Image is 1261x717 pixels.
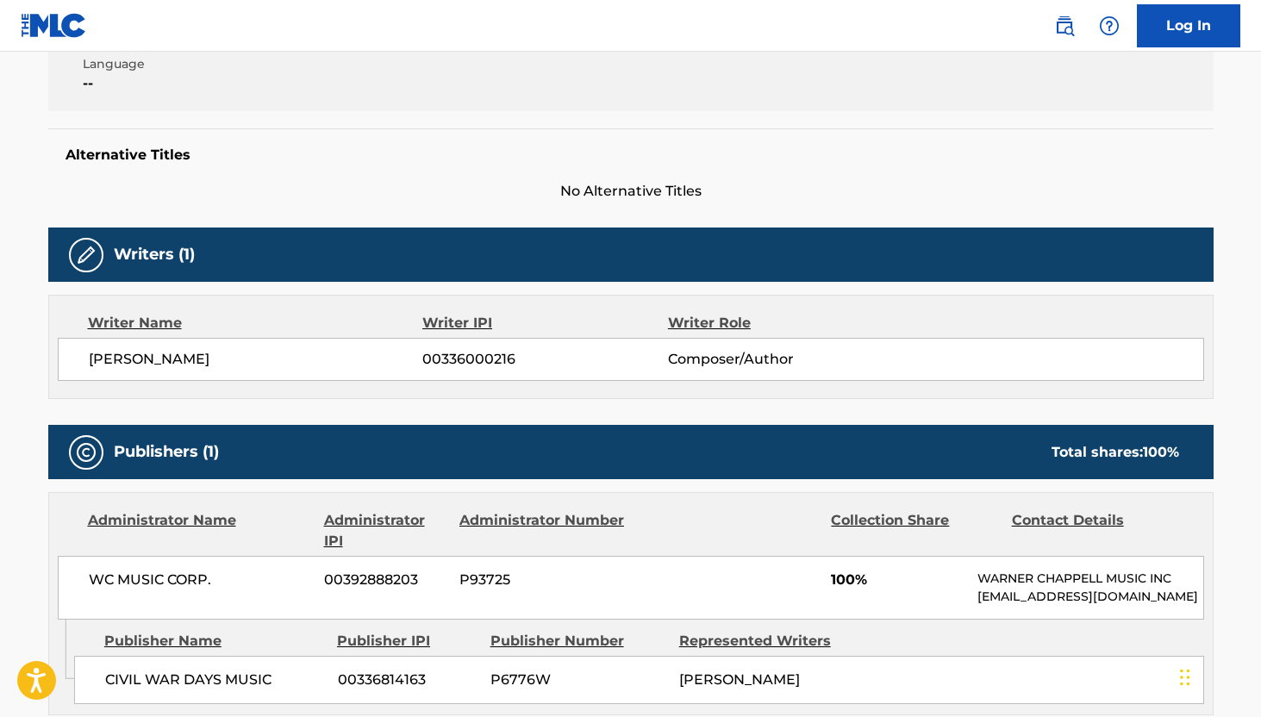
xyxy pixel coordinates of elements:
[1143,444,1179,460] span: 100 %
[1012,510,1179,552] div: Contact Details
[668,313,891,334] div: Writer Role
[490,670,666,690] span: P6776W
[459,570,627,590] span: P93725
[89,349,423,370] span: [PERSON_NAME]
[1175,634,1261,717] iframe: To enrich screen reader interactions, please activate Accessibility in Grammarly extension settings
[114,442,219,462] h5: Publishers (1)
[114,245,195,265] h5: Writers (1)
[83,73,361,94] span: --
[337,631,478,652] div: Publisher IPI
[977,588,1202,606] p: [EMAIL_ADDRESS][DOMAIN_NAME]
[338,670,478,690] span: 00336814163
[104,631,324,652] div: Publisher Name
[1092,9,1127,43] div: Help
[76,245,97,265] img: Writers
[831,570,964,590] span: 100%
[1054,16,1075,36] img: search
[668,349,891,370] span: Composer/Author
[88,510,311,552] div: Administrator Name
[324,570,446,590] span: 00392888203
[105,670,325,690] span: CIVIL WAR DAYS MUSIC
[1047,9,1082,43] a: Public Search
[1099,16,1120,36] img: help
[422,349,667,370] span: 00336000216
[1137,4,1240,47] a: Log In
[76,442,97,463] img: Publishers
[977,570,1202,588] p: WARNER CHAPPELL MUSIC INC
[48,181,1214,202] span: No Alternative Titles
[83,55,361,73] span: Language
[1052,442,1179,463] div: Total shares:
[66,147,1196,164] h5: Alternative Titles
[831,510,998,552] div: Collection Share
[1180,652,1190,703] div: Drag
[88,313,423,334] div: Writer Name
[324,510,446,552] div: Administrator IPI
[490,631,666,652] div: Publisher Number
[1175,634,1261,717] div: Chat Widget
[679,671,800,688] span: [PERSON_NAME]
[21,13,87,38] img: MLC Logo
[89,570,312,590] span: WC MUSIC CORP.
[422,313,668,334] div: Writer IPI
[459,510,627,552] div: Administrator Number
[679,631,855,652] div: Represented Writers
